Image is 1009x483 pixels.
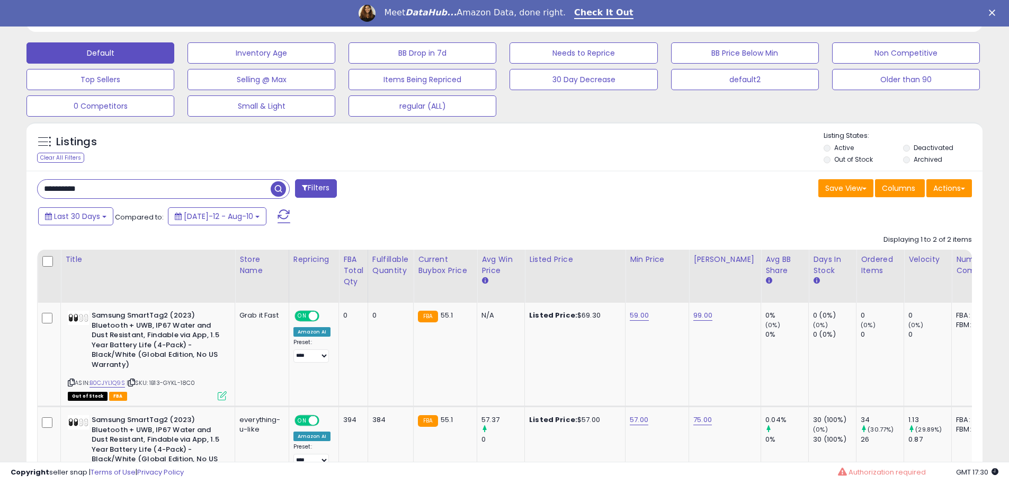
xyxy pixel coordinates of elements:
[765,321,780,329] small: (0%)
[813,311,856,320] div: 0 (0%)
[813,330,856,339] div: 0 (0%)
[765,311,808,320] div: 0%
[630,415,648,425] a: 57.00
[765,330,808,339] div: 0%
[68,311,89,325] img: 31NxAmGjdOL._SL40_.jpg
[343,254,363,287] div: FBA Total Qty
[693,415,712,425] a: 75.00
[574,7,633,19] a: Check It Out
[908,415,951,425] div: 1.13
[882,183,915,194] span: Columns
[127,379,195,387] span: | SKU: 1B13-GYKL-18C0
[92,415,220,477] b: Samsung SmartTag2 (2023) Bluetooth + UWB, IP67 Water and Dust Resistant, Findable via App, 1.5 Ye...
[68,415,89,429] img: 31NxAmGjdOL._SL40_.jpg
[384,7,566,18] div: Meet Amazon Data, done right.
[187,42,335,64] button: Inventory Age
[293,339,331,363] div: Preset:
[765,276,772,286] small: Avg BB Share.
[765,415,808,425] div: 0.04%
[861,415,904,425] div: 34
[418,254,472,276] div: Current Buybox Price
[908,435,951,444] div: 0.87
[349,42,496,64] button: BB Drop in 7d
[529,415,617,425] div: $57.00
[54,211,100,222] span: Last 30 Days
[861,321,876,329] small: (0%)
[529,310,577,320] b: Listed Price:
[956,254,995,276] div: Num of Comp.
[349,95,496,117] button: regular (ALL)
[671,69,819,90] button: default2
[293,327,331,337] div: Amazon AI
[26,95,174,117] button: 0 Competitors
[37,153,84,163] div: Clear All Filters
[481,254,520,276] div: Avg Win Price
[510,69,657,90] button: 30 Day Decrease
[317,416,334,425] span: OFF
[359,5,376,22] img: Profile image for Georgie
[11,468,184,478] div: seller snap | |
[861,330,904,339] div: 0
[693,254,756,265] div: [PERSON_NAME]
[529,311,617,320] div: $69.30
[832,42,980,64] button: Non Competitive
[868,425,894,434] small: (30.77%)
[68,311,227,399] div: ASIN:
[26,69,174,90] button: Top Sellers
[184,211,253,222] span: [DATE]-12 - Aug-10
[91,467,136,477] a: Terms of Use
[26,42,174,64] button: Default
[861,435,904,444] div: 26
[956,415,991,425] div: FBA: 15
[671,42,819,64] button: BB Price Below Min
[693,310,712,321] a: 99.00
[92,311,220,372] b: Samsung SmartTag2 (2023) Bluetooth + UWB, IP67 Water and Dust Resistant, Findable via App, 1.5 Ye...
[915,425,942,434] small: (29.89%)
[68,392,108,401] span: All listings that are currently out of stock and unavailable for purchase on Amazon
[956,425,991,434] div: FBM: 4
[239,311,281,320] div: Grab it Fast
[187,95,335,117] button: Small & Light
[956,311,991,320] div: FBA: 17
[441,415,453,425] span: 55.1
[317,312,334,321] span: OFF
[813,435,856,444] div: 30 (100%)
[293,432,331,441] div: Amazon AI
[908,321,923,329] small: (0%)
[481,415,524,425] div: 57.37
[510,42,657,64] button: Needs to Reprice
[818,179,873,197] button: Save View
[630,254,684,265] div: Min Price
[293,254,334,265] div: Repricing
[956,467,998,477] span: 2025-09-10 17:30 GMT
[343,311,360,320] div: 0
[481,311,516,320] div: N/A
[861,254,899,276] div: Ordered Items
[813,425,828,434] small: (0%)
[65,254,230,265] div: Title
[914,155,942,164] label: Archived
[813,276,819,286] small: Days In Stock.
[109,392,127,401] span: FBA
[989,10,999,16] div: Close
[883,235,972,245] div: Displaying 1 to 2 of 2 items
[38,207,113,225] button: Last 30 Days
[90,379,125,388] a: B0CJYL1Q9S
[813,254,852,276] div: Days In Stock
[834,143,854,152] label: Active
[349,69,496,90] button: Items Being Repriced
[908,311,951,320] div: 0
[343,415,360,425] div: 394
[56,135,97,150] h5: Listings
[834,155,873,164] label: Out of Stock
[372,254,409,276] div: Fulfillable Quantity
[441,310,453,320] span: 55.1
[295,179,336,198] button: Filters
[765,254,804,276] div: Avg BB Share
[861,311,904,320] div: 0
[296,312,309,321] span: ON
[372,311,405,320] div: 0
[914,143,953,152] label: Deactivated
[765,435,808,444] div: 0%
[481,435,524,444] div: 0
